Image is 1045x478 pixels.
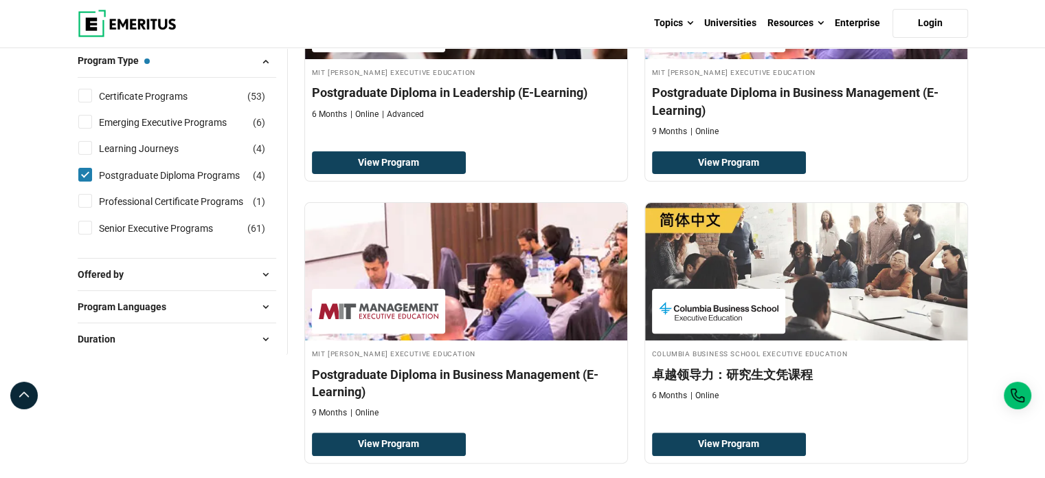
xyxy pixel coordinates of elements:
span: ( ) [247,221,265,236]
span: ( ) [253,115,265,130]
span: Duration [78,332,126,347]
span: ( ) [253,141,265,156]
span: Program Type [78,53,150,68]
h4: 卓越领导力：研究生文凭课程 [652,366,960,383]
h4: MIT [PERSON_NAME] Executive Education [312,347,620,359]
span: 6 [256,117,262,128]
p: Advanced [382,109,424,120]
a: View Program [652,433,807,456]
h4: MIT [PERSON_NAME] Executive Education [652,66,960,78]
a: Learning Journeys [99,141,206,156]
h4: Columbia Business School Executive Education [652,347,960,359]
h4: Postgraduate Diploma in Leadership (E-Learning) [312,84,620,101]
img: 卓越领导力：研究生文凭课程 | Online Leadership Course [645,203,967,340]
h4: MIT [PERSON_NAME] Executive Education [312,66,620,78]
a: Senior Executive Programs [99,221,240,236]
button: Duration [78,329,276,349]
button: Program Type [78,51,276,72]
p: Online [690,390,719,402]
img: Columbia Business School Executive Education [659,296,778,327]
p: Online [350,109,379,120]
a: View Program [312,433,467,456]
p: Online [350,407,379,419]
p: 6 Months [652,390,687,402]
span: 4 [256,143,262,154]
h4: Postgraduate Diploma in Business Management (E-Learning) [312,366,620,400]
p: 9 Months [652,126,687,138]
a: Emerging Executive Programs [99,115,254,130]
h4: Postgraduate Diploma in Business Management (E-Learning) [652,84,960,118]
a: Postgraduate Diploma Programs [99,168,267,183]
a: Login [892,9,968,38]
p: 9 Months [312,407,347,419]
button: Offered by [78,264,276,285]
a: View Program [652,151,807,175]
span: 53 [251,91,262,102]
p: Online [690,126,719,138]
img: MIT Sloan Executive Education [319,296,438,327]
span: ( ) [253,168,265,183]
a: Leadership Course by Columbia Business School Executive Education - Columbia Business School Exec... [645,203,967,409]
a: Certificate Programs [99,89,215,104]
span: ( ) [247,89,265,104]
span: 4 [256,170,262,181]
a: Leadership Course by MIT Sloan Executive Education - MIT Sloan Executive Education MIT [PERSON_NA... [305,203,627,426]
span: 1 [256,196,262,207]
span: Program Languages [78,299,177,314]
span: ( ) [253,194,265,209]
img: Postgraduate Diploma in Business Management (E-Learning) | Online Leadership Course [305,203,627,340]
button: Program Languages [78,296,276,317]
span: Offered by [78,267,135,282]
a: View Program [312,151,467,175]
span: 61 [251,223,262,234]
p: 6 Months [312,109,347,120]
a: Professional Certificate Programs [99,194,271,209]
